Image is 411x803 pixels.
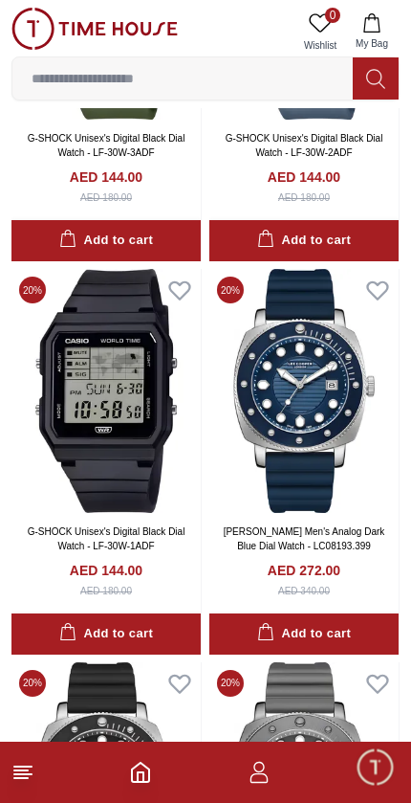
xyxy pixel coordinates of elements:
[296,38,344,53] span: Wishlist
[129,761,152,784] a: Home
[278,584,330,598] div: AED 340.00
[268,167,340,187] h4: AED 144.00
[80,584,132,598] div: AED 180.00
[355,747,397,789] div: Chat Widget
[28,133,185,158] a: G-SHOCK Unisex's Digital Black Dial Watch - LF-30W-3ADF
[217,277,244,303] span: 20 %
[257,623,351,645] div: Add to cart
[209,269,399,513] img: Lee Cooper Men's Analog Dark Blue Dial Watch - LC08193.399
[11,613,201,655] button: Add to cart
[80,190,132,205] div: AED 180.00
[11,220,201,261] button: Add to cart
[11,269,201,513] img: G-SHOCK Unisex's Digital Black Dial Watch - LF-30W-1ADF
[296,8,344,56] a: 0Wishlist
[224,526,385,551] a: [PERSON_NAME] Men's Analog Dark Blue Dial Watch - LC08193.399
[257,230,351,252] div: Add to cart
[348,36,396,51] span: My Bag
[70,167,142,187] h4: AED 144.00
[11,8,178,50] img: ...
[70,561,142,580] h4: AED 144.00
[209,613,399,655] button: Add to cart
[209,220,399,261] button: Add to cart
[59,230,153,252] div: Add to cart
[226,133,383,158] a: G-SHOCK Unisex's Digital Black Dial Watch - LF-30W-2ADF
[59,623,153,645] div: Add to cart
[28,526,185,551] a: G-SHOCK Unisex's Digital Black Dial Watch - LF-30W-1ADF
[19,277,46,303] span: 20 %
[19,670,46,697] span: 20 %
[325,8,340,23] span: 0
[278,190,330,205] div: AED 180.00
[344,8,400,56] button: My Bag
[268,561,340,580] h4: AED 272.00
[217,670,244,697] span: 20 %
